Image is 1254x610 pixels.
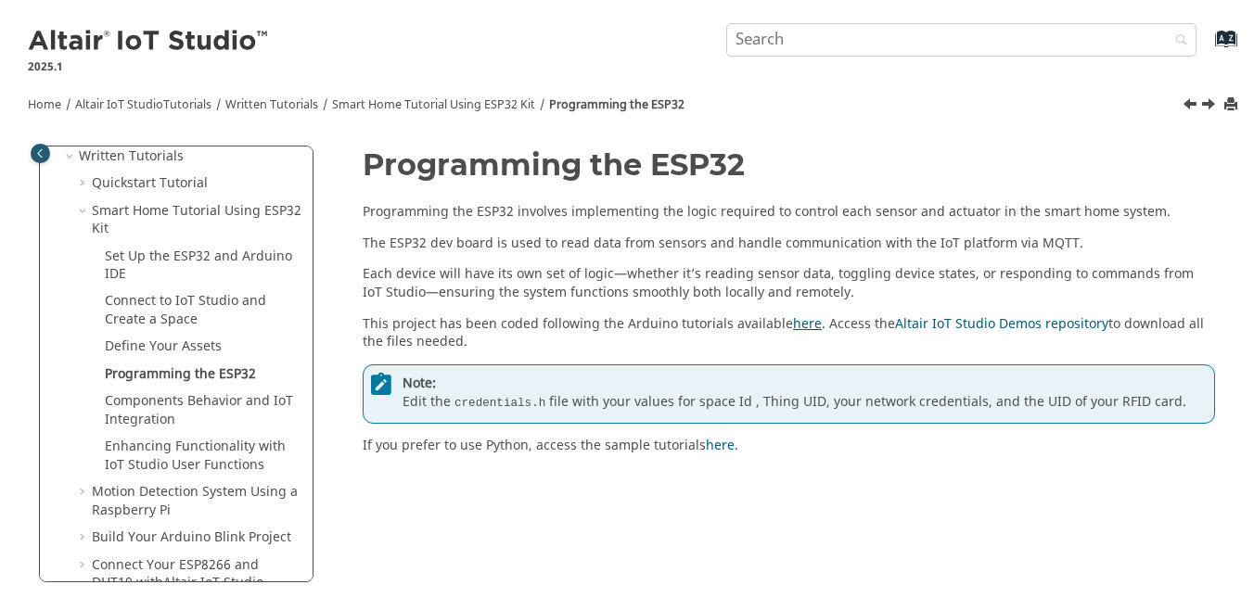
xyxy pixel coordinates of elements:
[706,436,735,455] a: here
[28,58,271,75] p: 2025.1
[105,247,292,285] a: Set Up the ESP32 and Arduino IDE
[28,96,61,113] a: Home
[28,27,271,57] img: Altair IoT Studio
[363,265,1215,301] p: Each device will have its own set of logic—whether it’s reading sensor data, toggling device stat...
[332,96,535,113] a: Smart Home Tutorial Using ESP32 Kit
[1184,95,1199,118] a: Previous topic: Define Your Assets
[75,96,211,113] a: Altair IoT StudioTutorials
[77,483,92,502] span: Expand Motion Detection System Using a Raspberry Pi
[1203,95,1218,118] a: Next topic: Components Behavior and IoT Integration
[726,23,1196,57] input: Search query
[75,96,163,113] span: Altair IoT Studio
[64,147,79,166] span: Collapse Written Tutorials
[163,573,263,592] span: Altair IoT Studio
[225,96,318,113] a: Written Tutorials
[363,364,1215,424] div: Edit the file with your values for space Id , Thing UID, your network credentials, and the UID of...
[1151,23,1203,59] button: Search
[77,174,92,193] span: Expand Quickstart Tutorial
[92,555,263,593] a: Connect Your ESP8266 and DHT10 withAltair IoT Studio
[105,437,286,475] a: Enhancing Functionality with IoT Studio User Functions
[105,391,293,429] a: Components Behavior and IoT Integration
[77,202,92,221] span: Collapse Smart Home Tutorial Using ESP32 Kit
[549,96,685,113] a: Programming the ESP32
[77,528,92,547] span: Expand Build Your Arduino Blink Project
[92,527,291,547] a: Build Your Arduino Blink Project
[1185,38,1227,57] a: Go to index terms page
[105,291,266,329] a: Connect to IoT Studio and Create a Space
[26,148,326,455] nav: Table of Contents Container
[92,201,301,239] a: Smart Home Tutorial Using ESP32 Kit
[451,395,549,412] code: credentials.h
[363,315,1215,351] p: This project has been coded following the Arduino tutorials available . Access the to download al...
[92,482,298,520] a: Motion Detection System Using a Raspberry Pi
[363,235,1215,253] p: The ESP32 dev board is used to read data from sensors and handle communication with the IoT platf...
[77,556,92,575] span: Expand Connect Your ESP8266 and DHT10 withAltair IoT Studio
[895,314,1108,334] a: Altair IoT Studio Demos repository
[403,375,1208,393] span: Note:
[363,148,1215,181] h1: Programming the ESP32
[105,337,222,356] a: Define Your Assets
[105,364,256,384] a: Programming the ESP32
[793,314,822,334] a: here
[92,173,208,193] a: Quickstart Tutorial
[1225,93,1240,118] button: Print this page
[31,144,50,163] button: Toggle publishing table of content
[363,203,1215,222] p: Programming the ESP32 involves implementing the logic required to control each sensor and actuato...
[363,437,1215,455] p: If you prefer to use Python, access the sample tutorials .
[79,146,184,166] a: Written Tutorials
